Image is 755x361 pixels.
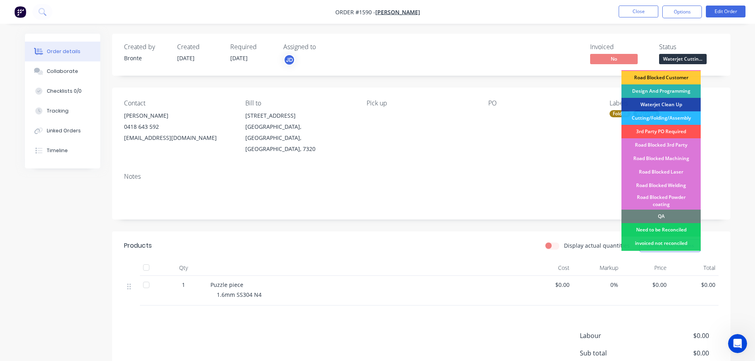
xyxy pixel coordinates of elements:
[367,99,475,107] div: Pick up
[182,281,185,289] span: 1
[11,267,28,273] span: Home
[580,331,650,340] span: Labour
[124,110,233,121] div: [PERSON_NAME]
[210,281,243,288] span: Puzzle piece
[528,281,570,289] span: $0.00
[47,88,82,95] div: Checklists 0/0
[650,331,709,340] span: $0.00
[46,267,73,273] span: Messages
[8,160,141,169] p: Managing products
[610,99,718,107] div: Labels
[8,170,34,179] span: 9 articles
[576,281,618,289] span: 0%
[119,247,159,279] button: Help
[132,267,146,273] span: Help
[619,6,658,17] button: Close
[8,232,141,241] p: Purchasing
[25,61,100,81] button: Collaborate
[621,111,701,125] div: Cutting/Folding/Assembly
[706,6,745,17] button: Edit Order
[673,281,715,289] span: $0.00
[217,291,262,298] span: 1.6mm SS304 N4
[25,81,100,101] button: Checklists 0/0
[610,110,631,117] div: Folded
[590,43,650,51] div: Invoiced
[79,247,119,279] button: News
[659,54,707,66] button: Waterjet Cuttin...
[245,121,354,155] div: [GEOGRAPHIC_DATA], [GEOGRAPHIC_DATA], [GEOGRAPHIC_DATA], 7320
[580,348,650,358] span: Sub total
[621,223,701,237] div: Need to be Reconciled
[124,99,233,107] div: Contact
[621,84,701,98] div: Design And Programming
[488,99,597,107] div: PO
[177,43,221,51] div: Created
[8,110,141,118] p: Dashboard
[335,8,375,16] span: Order #1590 -
[8,130,31,138] span: 1 article
[92,267,107,273] span: News
[283,54,295,66] button: JD
[283,43,363,51] div: Assigned to
[662,6,702,18] button: Options
[25,101,100,121] button: Tracking
[564,241,630,250] label: Display actual quantities
[124,132,233,143] div: [EMAIL_ADDRESS][DOMAIN_NAME]
[5,20,153,35] div: Search for helpSearch for help
[245,110,354,121] div: [STREET_ADDRESS]
[245,110,354,155] div: [STREET_ADDRESS][GEOGRAPHIC_DATA], [GEOGRAPHIC_DATA], [GEOGRAPHIC_DATA], 7320
[14,6,26,18] img: Factory
[47,127,81,134] div: Linked Orders
[728,334,747,353] iframe: Intercom live chat
[177,54,195,62] span: [DATE]
[47,68,78,75] div: Collaborate
[621,260,670,276] div: Price
[8,89,34,97] span: 4 articles
[659,54,707,64] span: Waterjet Cuttin...
[625,281,667,289] span: $0.00
[524,260,573,276] div: Cost
[621,165,701,179] div: Road Blocked Laser
[621,192,701,210] div: Road Blocked Powder coating
[245,99,354,107] div: Bill to
[124,54,168,62] div: Bronte
[8,191,141,200] p: Sales
[8,242,141,250] p: Managing purchases
[40,247,79,279] button: Messages
[47,107,69,115] div: Tracking
[47,48,80,55] div: Order details
[25,141,100,160] button: Timeline
[47,147,68,154] div: Timeline
[621,179,701,192] div: Road Blocked Welding
[5,20,153,35] input: Search for help
[621,71,701,84] div: Road Blocked Customer
[621,152,701,165] div: Road Blocked Machining
[8,120,141,128] p: Insights into how jobs are tracking
[25,42,100,61] button: Order details
[621,237,701,250] div: invoiced not reconciled
[8,46,151,56] h2: 11 collections
[160,260,207,276] div: Qty
[650,348,709,358] span: $0.00
[375,8,420,16] a: [PERSON_NAME]
[124,110,233,143] div: [PERSON_NAME]0418 643 592[EMAIL_ADDRESS][DOMAIN_NAME]
[230,54,248,62] span: [DATE]
[8,201,141,210] p: Managing sales
[25,121,100,141] button: Linked Orders
[670,260,719,276] div: Total
[124,173,719,180] div: Notes
[124,241,152,250] div: Products
[8,211,37,220] span: 31 articles
[8,69,141,77] p: Getting started
[621,210,701,223] div: QA
[621,125,701,138] div: 3rd Party PO Required
[230,43,274,51] div: Required
[8,79,141,87] p: Useful information to get you started
[124,43,168,51] div: Created by
[590,54,638,64] span: No
[659,43,719,51] div: Status
[621,250,701,264] div: Ready for Invoice
[621,138,701,152] div: Road Blocked 3rd Party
